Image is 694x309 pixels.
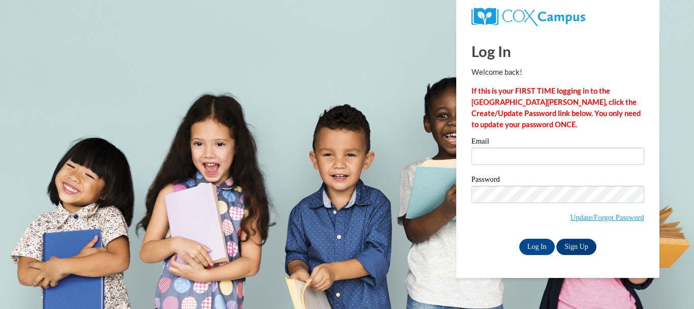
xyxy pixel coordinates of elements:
strong: If this is your FIRST TIME logging in to the [GEOGRAPHIC_DATA][PERSON_NAME], click the Create/Upd... [471,87,641,129]
a: Update/Forgot Password [571,213,644,221]
label: Email [471,137,644,148]
a: COX Campus [471,8,644,26]
label: Password [471,176,644,186]
img: COX Campus [471,8,585,26]
input: Log In [519,239,555,255]
h1: Log In [471,41,644,62]
a: Sign Up [556,239,596,255]
p: Welcome back! [471,67,644,78]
